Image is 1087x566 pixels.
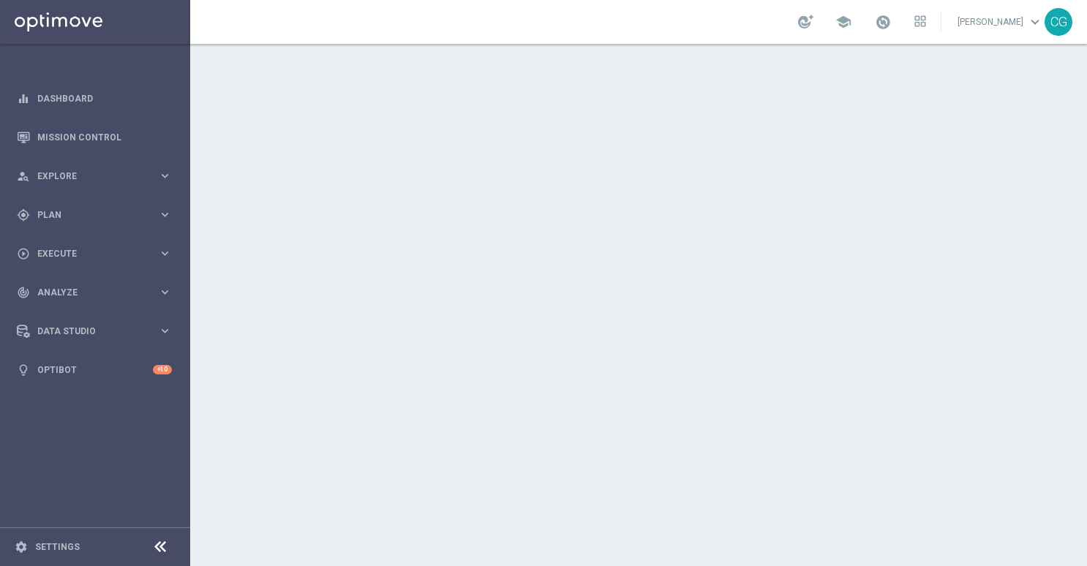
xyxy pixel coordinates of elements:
div: Execute [17,247,158,260]
div: Dashboard [17,79,172,118]
i: settings [15,540,28,554]
span: Execute [37,249,158,258]
button: track_changes Analyze keyboard_arrow_right [16,287,173,298]
span: Data Studio [37,327,158,336]
div: Optibot [17,350,172,389]
a: Settings [35,543,80,551]
i: keyboard_arrow_right [158,169,172,183]
div: +10 [153,365,172,374]
button: gps_fixed Plan keyboard_arrow_right [16,209,173,221]
span: Analyze [37,288,158,297]
a: Optibot [37,350,153,389]
a: [PERSON_NAME]keyboard_arrow_down [956,11,1045,33]
button: Mission Control [16,132,173,143]
button: play_circle_outline Execute keyboard_arrow_right [16,248,173,260]
button: lightbulb Optibot +10 [16,364,173,376]
div: Explore [17,170,158,183]
button: equalizer Dashboard [16,93,173,105]
i: track_changes [17,286,30,299]
a: Dashboard [37,79,172,118]
span: Plan [37,211,158,219]
button: person_search Explore keyboard_arrow_right [16,170,173,182]
i: play_circle_outline [17,247,30,260]
i: lightbulb [17,363,30,377]
i: person_search [17,170,30,183]
i: keyboard_arrow_right [158,285,172,299]
i: equalizer [17,92,30,105]
div: Data Studio [17,325,158,338]
div: Analyze [17,286,158,299]
i: keyboard_arrow_right [158,324,172,338]
div: Mission Control [17,118,172,156]
i: keyboard_arrow_right [158,208,172,222]
span: Explore [37,172,158,181]
span: school [835,14,851,30]
a: Mission Control [37,118,172,156]
button: Data Studio keyboard_arrow_right [16,325,173,337]
div: Plan [17,208,158,222]
div: CG [1045,8,1072,36]
i: keyboard_arrow_right [158,246,172,260]
i: gps_fixed [17,208,30,222]
span: keyboard_arrow_down [1027,14,1043,30]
